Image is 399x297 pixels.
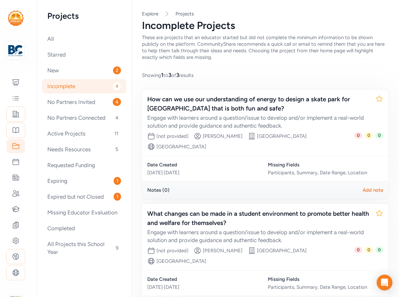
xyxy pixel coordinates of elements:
span: Showing to of results [142,71,194,79]
div: [GEOGRAPHIC_DATA] [156,258,206,264]
span: 4 [113,98,121,106]
span: 5 [113,145,121,153]
div: How can we use our understanding of energy to design a skate park for [GEOGRAPHIC_DATA] that is b... [147,95,370,113]
div: Expired but not Closed [42,189,126,204]
span: 1 [161,72,163,78]
div: Date Created [147,276,263,283]
div: Engage with learners around a question/issue to develop and/or implement a real-world solution an... [147,228,370,244]
span: 11 [112,130,121,137]
span: 3 [176,72,179,78]
span: 9 [113,244,121,252]
span: These are projects that an educator started but did not complete the minimum information to be sh... [142,35,385,60]
div: Requested Funding [42,158,126,172]
div: Needs Resources [42,142,126,157]
div: All [42,32,126,46]
div: [GEOGRAPHIC_DATA] [156,143,206,150]
div: Incomplete Projects [142,20,388,32]
div: Expiring [42,174,126,188]
a: Projects [176,11,194,17]
div: No Partners Invited [42,95,126,109]
div: Add note [363,187,383,193]
span: 0 [365,247,373,253]
div: New [42,63,126,78]
div: [PERSON_NAME] [203,133,243,139]
div: [DATE] · [DATE] [147,284,263,290]
div: Missing Fields [268,276,383,283]
div: What changes can be made in a student environment to promote better health and welfare for themse... [147,209,370,228]
div: Starred [42,47,126,62]
span: 2 [113,66,121,74]
nav: Breadcrumb [142,11,388,17]
div: Engage with learners around a question/issue to develop and/or implement a real-world solution an... [147,114,370,130]
span: 0 [354,132,362,139]
div: All Projects this School Year [42,237,126,259]
span: 0 [354,247,362,253]
div: Open Intercom Messenger [377,275,392,290]
div: (not provided) [156,133,188,139]
span: 0 [375,247,383,253]
img: logo [8,11,24,26]
div: Missing Fields [268,161,383,168]
div: Notes ( 0 ) [147,187,170,193]
span: 4 [113,114,121,122]
div: [DATE] · [DATE] [147,169,263,176]
span: 0 [365,132,373,139]
img: logo [8,43,23,58]
div: [PERSON_NAME] [203,247,243,254]
div: Participants, Summary, Date Range, Location [268,169,383,176]
h2: Projects [47,11,121,21]
div: No Partners Connected [42,111,126,125]
div: Date Created [147,161,263,168]
div: Active Projects [42,126,126,141]
div: Participants, Summary, Date Range, Location [268,284,383,290]
div: [GEOGRAPHIC_DATA] [257,247,307,254]
span: 1 [114,177,121,185]
div: (not provided) [156,247,188,254]
div: Incomplete [42,79,126,93]
span: 1 [114,193,121,201]
span: 3 [168,72,171,78]
span: 0 [375,132,383,139]
a: Explore [142,11,158,17]
span: 4 [113,82,121,90]
div: [GEOGRAPHIC_DATA] [257,133,307,139]
div: Missing Educator Evaluation [42,205,126,220]
div: Completed [42,221,126,235]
